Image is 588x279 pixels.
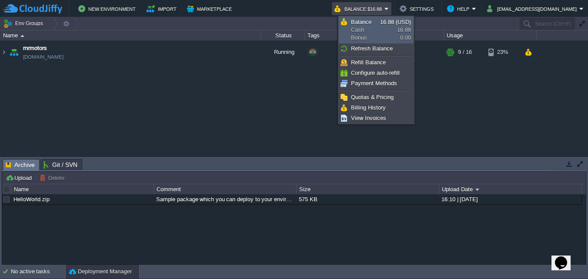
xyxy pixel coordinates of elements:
[380,19,411,41] span: 16.88 0.00
[3,3,62,14] img: CloudJiffy
[339,113,413,123] a: View Invoices
[305,30,444,40] div: Tags
[458,40,472,64] div: 9 / 16
[339,79,413,88] a: Payment Methods
[13,196,50,203] a: HelloWorld.zip
[3,17,46,30] button: Env Groups
[339,103,413,113] a: Billing History
[1,30,261,40] div: Name
[351,70,400,76] span: Configure auto-refill
[351,45,393,52] span: Refresh Balance
[339,17,413,43] a: BalanceCashBonus16.88 (USD)16.880.00
[339,68,413,78] a: Configure auto-refill
[262,30,304,40] div: Status
[339,58,413,67] a: Refill Balance
[400,3,436,14] button: Settings
[297,194,438,204] div: 575 KB
[297,184,439,194] div: Size
[351,94,394,100] span: Quotas & Pricing
[23,53,63,61] a: [DOMAIN_NAME]
[187,3,234,14] button: Marketplace
[339,93,413,102] a: Quotas & Pricing
[380,19,411,25] span: 16.88 (USD)
[154,194,296,204] div: Sample package which you can deploy to your environment. Feel free to delete and upload a package...
[78,3,138,14] button: New Environment
[147,3,179,14] button: Import
[12,184,154,194] div: Name
[69,267,132,276] button: Deployment Manager
[351,59,386,66] span: Refill Balance
[8,40,20,64] img: AMDAwAAAACH5BAEAAAAALAAAAAABAAEAAAICRAEAOw==
[40,174,67,182] button: Delete
[334,3,384,14] button: Balance $16.88
[551,244,579,270] iframe: chat widget
[6,174,34,182] button: Upload
[11,265,65,279] div: No active tasks
[261,40,305,64] div: Running
[444,30,536,40] div: Usage
[43,159,77,170] span: Git / SVN
[351,19,371,25] span: Balance
[23,44,47,53] a: rnrmotors
[154,184,296,194] div: Comment
[487,3,579,14] button: [EMAIL_ADDRESS][DOMAIN_NAME]
[351,104,386,111] span: Billing History
[440,184,581,194] div: Upload Date
[447,3,472,14] button: Help
[351,80,397,86] span: Payment Methods
[339,44,413,53] a: Refresh Balance
[6,159,35,170] span: Archive
[0,40,7,64] img: AMDAwAAAACH5BAEAAAAALAAAAAABAAEAAAICRAEAOw==
[351,115,386,121] span: View Invoices
[488,40,517,64] div: 23%
[439,194,581,204] div: 16:10 | [DATE]
[351,18,380,42] span: Cash Bonus
[20,35,24,37] img: AMDAwAAAACH5BAEAAAAALAAAAAABAAEAAAICRAEAOw==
